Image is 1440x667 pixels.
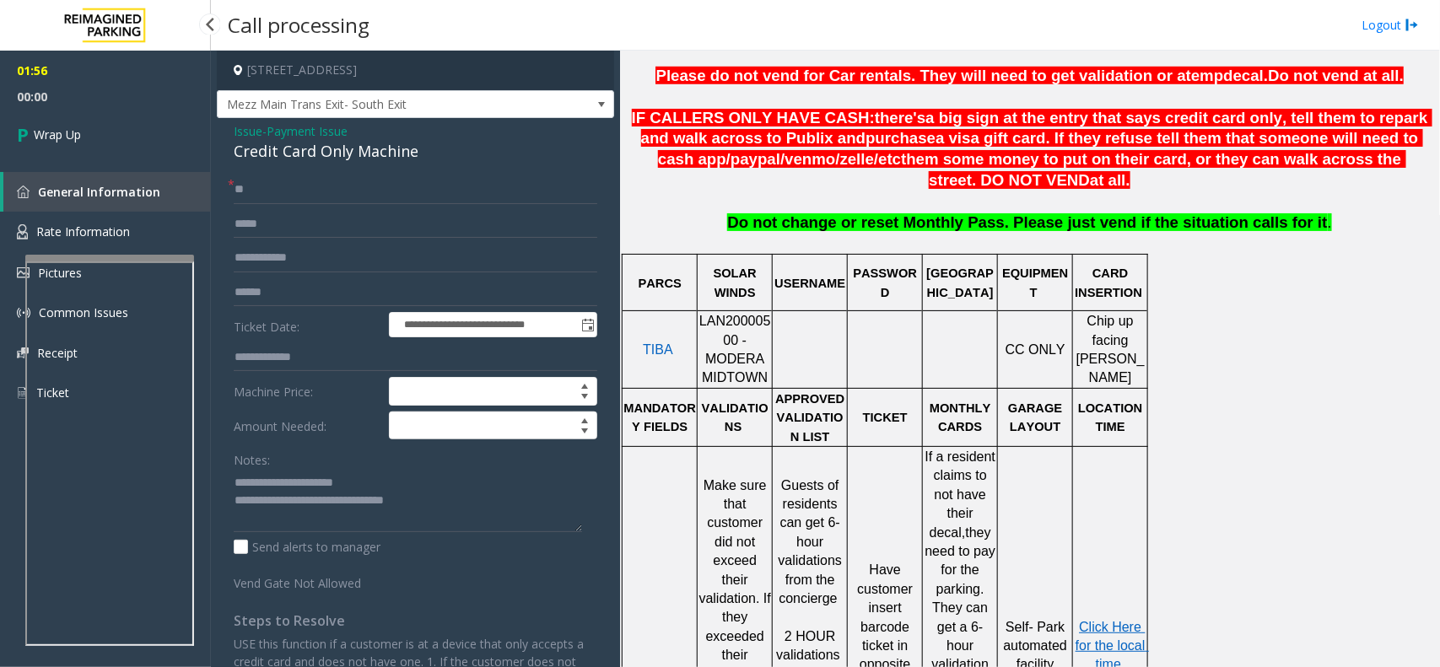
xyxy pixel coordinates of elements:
span: Mezz Main Trans Exit- South Exit [218,91,534,118]
span: there's [875,109,925,126]
span: VALIDATIONS [702,401,769,433]
span: purchase [866,129,936,147]
span: zelle [840,150,874,169]
span: Decrease value [573,391,596,405]
h3: Call processing [219,4,378,46]
span: SOLAR WINDS [714,266,760,299]
span: decal. [1223,67,1268,84]
label: Machine Price: [229,377,385,406]
span: CARD INSERTION [1075,266,1142,299]
span: , [962,525,965,540]
span: Do not vend at all. [1268,67,1404,84]
span: General Information [38,184,160,200]
span: Guests of residents can get 6-hour validations from the concierge [779,478,846,605]
span: etc [878,150,901,169]
label: Ticket Date: [229,312,385,337]
label: Send alerts to manager [234,538,380,556]
span: temp [1186,67,1224,84]
span: Issue [234,122,262,140]
img: 'icon' [17,267,30,278]
span: PASSWORD [853,266,917,299]
span: TICKET [863,411,908,424]
span: Toggle popup [578,313,596,336]
label: Amount Needed: [229,411,385,440]
span: Wrap Up [34,126,81,143]
img: 'icon' [17,347,29,358]
span: Decrease value [573,426,596,439]
span: / [780,150,785,168]
label: Notes: [234,445,270,469]
a: Logout [1362,16,1419,34]
span: Rate Information [36,223,130,239]
span: them some money to put on their card, or they can walk across the street. DO NOT VEND [901,150,1405,189]
span: venmo [785,150,835,169]
span: at all. [1090,171,1130,189]
span: Please do not vend for Car rentals. They will need to get validation or a [655,67,1185,84]
span: GARAGE LAYOUT [1008,401,1065,433]
span: a visa gift card. If they refuse tell them that someone will need to cash app/ [658,129,1423,168]
span: If a resident claims to not have their decal [925,449,1000,540]
span: . [1328,213,1332,231]
div: Credit Card Only Machine [234,140,597,163]
h4: Steps to Resolve [234,613,597,629]
span: 2 HOUR validations [776,629,840,662]
span: Increase value [573,412,596,426]
span: a big sign at the entry that says credit card only, tell them to repark and walk across to Publix... [641,109,1432,148]
span: / [874,150,878,168]
span: MANDATORY FIELDS [624,401,696,433]
span: MONTHLY CARDS [930,401,995,433]
span: Increase value [573,378,596,391]
span: paypal [731,150,780,169]
img: 'icon' [17,224,28,239]
span: Payment Issue [267,122,348,140]
a: General Information [3,172,211,212]
span: Chip up facing [PERSON_NAME] [1076,314,1145,385]
img: 'icon' [17,306,30,320]
span: USERNAME [774,277,845,290]
h4: [STREET_ADDRESS] [217,51,614,90]
img: 'icon' [17,186,30,198]
span: IF CALLERS ONLY HAVE CASH: [632,109,875,126]
a: TIBA [643,343,673,357]
label: Vend Gate Not Allowed [229,568,385,592]
img: 'icon' [17,385,28,401]
span: [GEOGRAPHIC_DATA] [926,266,994,299]
span: - [262,123,348,139]
span: / [836,150,840,168]
span: CC ONLY [1006,342,1065,357]
span: LAN20000500 - MODERA MIDTOWN [699,314,771,385]
span: Do not change or reset Monthly Pass. Please just vend if the situation calls for it [727,213,1327,231]
span: EQUIPMENT [1002,266,1068,299]
span: PARCS [639,277,682,290]
span: APPROVED VALIDATION LIST [775,392,848,444]
img: logout [1405,16,1419,34]
span: LOCATION TIME [1078,401,1146,433]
